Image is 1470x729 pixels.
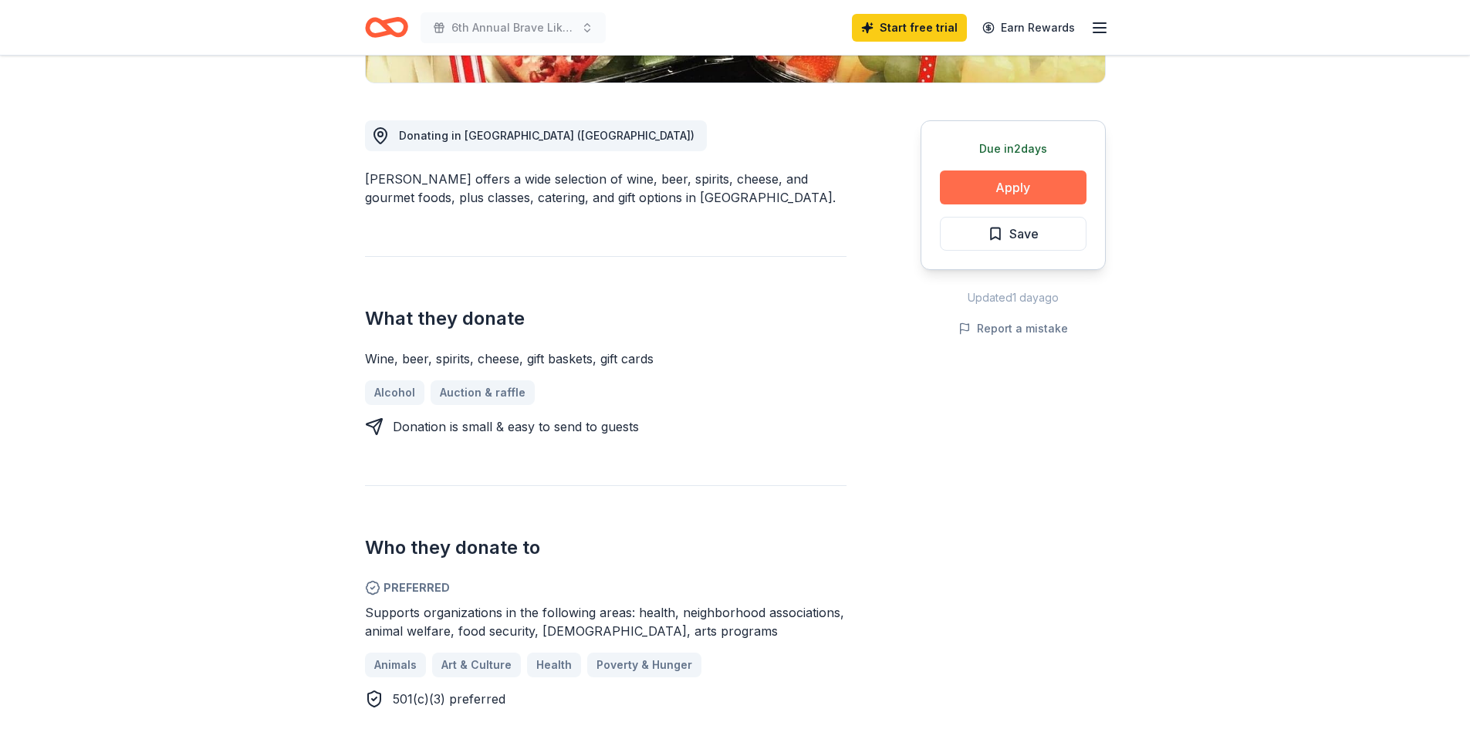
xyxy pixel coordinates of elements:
[431,380,535,405] a: Auction & raffle
[365,579,847,597] span: Preferred
[441,656,512,674] span: Art & Culture
[1009,224,1039,244] span: Save
[587,653,701,677] a: Poverty & Hunger
[365,653,426,677] a: Animals
[432,653,521,677] a: Art & Culture
[374,656,417,674] span: Animals
[940,170,1086,204] button: Apply
[940,140,1086,158] div: Due in 2 days
[365,535,847,560] h2: Who they donate to
[393,691,505,707] span: 501(c)(3) preferred
[393,417,639,436] div: Donation is small & easy to send to guests
[451,19,575,37] span: 6th Annual Brave Like Cloe Golf Benefit
[973,14,1084,42] a: Earn Rewards
[421,12,606,43] button: 6th Annual Brave Like Cloe Golf Benefit
[365,605,844,639] span: Supports organizations in the following areas: health, neighborhood associations, animal welfare,...
[365,349,847,368] div: Wine, beer, spirits, cheese, gift baskets, gift cards
[852,14,967,42] a: Start free trial
[365,9,408,46] a: Home
[399,129,694,142] span: Donating in [GEOGRAPHIC_DATA] ([GEOGRAPHIC_DATA])
[596,656,692,674] span: Poverty & Hunger
[365,170,847,207] div: [PERSON_NAME] offers a wide selection of wine, beer, spirits, cheese, and gourmet foods, plus cla...
[921,289,1106,307] div: Updated 1 day ago
[365,306,847,331] h2: What they donate
[536,656,572,674] span: Health
[527,653,581,677] a: Health
[365,380,424,405] a: Alcohol
[940,217,1086,251] button: Save
[958,319,1068,338] button: Report a mistake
